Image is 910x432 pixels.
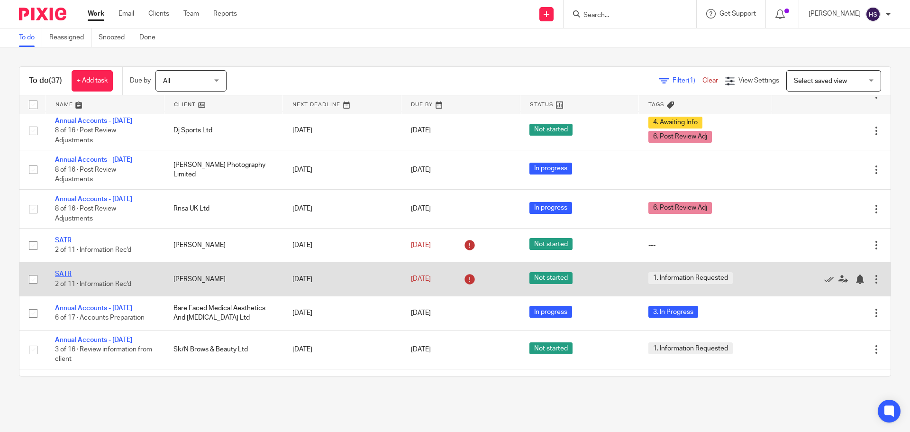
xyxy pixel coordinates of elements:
[19,8,66,20] img: Pixie
[648,102,664,107] span: Tags
[648,306,698,318] span: 3. In Progress
[164,369,282,403] td: Calculated Solutions Ltd
[529,163,572,175] span: In progress
[809,9,861,18] p: [PERSON_NAME]
[55,156,132,163] a: Annual Accounts - [DATE]
[55,118,132,124] a: Annual Accounts - [DATE]
[19,28,42,47] a: To do
[283,296,401,330] td: [DATE]
[738,77,779,84] span: View Settings
[283,229,401,262] td: [DATE]
[283,189,401,228] td: [DATE]
[673,77,702,84] span: Filter
[794,78,847,84] span: Select saved view
[164,150,282,189] td: [PERSON_NAME] Photography Limited
[164,229,282,262] td: [PERSON_NAME]
[648,240,763,250] div: ---
[164,330,282,369] td: Sk/N Brows & Beauty Ltd
[164,189,282,228] td: Rnsa UK Ltd
[49,28,91,47] a: Reassigned
[183,9,199,18] a: Team
[411,310,431,316] span: [DATE]
[164,262,282,296] td: [PERSON_NAME]
[411,346,431,353] span: [DATE]
[29,76,62,86] h1: To do
[411,205,431,212] span: [DATE]
[283,369,401,403] td: [DATE]
[582,11,668,20] input: Search
[49,77,62,84] span: (37)
[139,28,163,47] a: Done
[55,127,116,144] span: 8 of 16 · Post Review Adjustments
[529,306,572,318] span: In progress
[283,150,401,189] td: [DATE]
[55,247,131,254] span: 2 of 11 · Information Rec'd
[529,272,573,284] span: Not started
[130,76,151,85] p: Due by
[648,272,733,284] span: 1. Information Requested
[529,342,573,354] span: Not started
[72,70,113,92] a: + Add task
[55,314,145,321] span: 6 of 17 · Accounts Preparation
[648,131,712,143] span: 6. Post Review Adj
[55,337,132,343] a: Annual Accounts - [DATE]
[702,77,718,84] a: Clear
[55,281,131,287] span: 2 of 11 · Information Rec'd
[283,330,401,369] td: [DATE]
[55,166,116,183] span: 8 of 16 · Post Review Adjustments
[213,9,237,18] a: Reports
[88,9,104,18] a: Work
[865,7,881,22] img: svg%3E
[283,262,401,296] td: [DATE]
[99,28,132,47] a: Snoozed
[648,117,702,129] span: 4. Awaiting Info
[648,342,733,354] span: 1. Information Requested
[163,78,170,84] span: All
[55,305,132,312] a: Annual Accounts - [DATE]
[55,196,132,202] a: Annual Accounts - [DATE]
[529,202,572,214] span: In progress
[118,9,134,18] a: Email
[411,128,431,134] span: [DATE]
[529,238,573,250] span: Not started
[55,271,72,277] a: SATR
[55,237,72,244] a: SATR
[719,10,756,17] span: Get Support
[411,242,431,248] span: [DATE]
[148,9,169,18] a: Clients
[55,346,152,363] span: 3 of 16 · Review information from client
[164,296,282,330] td: Bare Faced Medical Aesthetics And [MEDICAL_DATA] Ltd
[283,111,401,150] td: [DATE]
[55,205,116,222] span: 8 of 16 · Post Review Adjustments
[648,165,763,175] div: ---
[529,124,573,136] span: Not started
[824,275,838,284] a: Mark as done
[648,202,712,214] span: 6. Post Review Adj
[688,77,695,84] span: (1)
[411,276,431,283] span: [DATE]
[164,111,282,150] td: Dj Sports Ltd
[411,166,431,173] span: [DATE]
